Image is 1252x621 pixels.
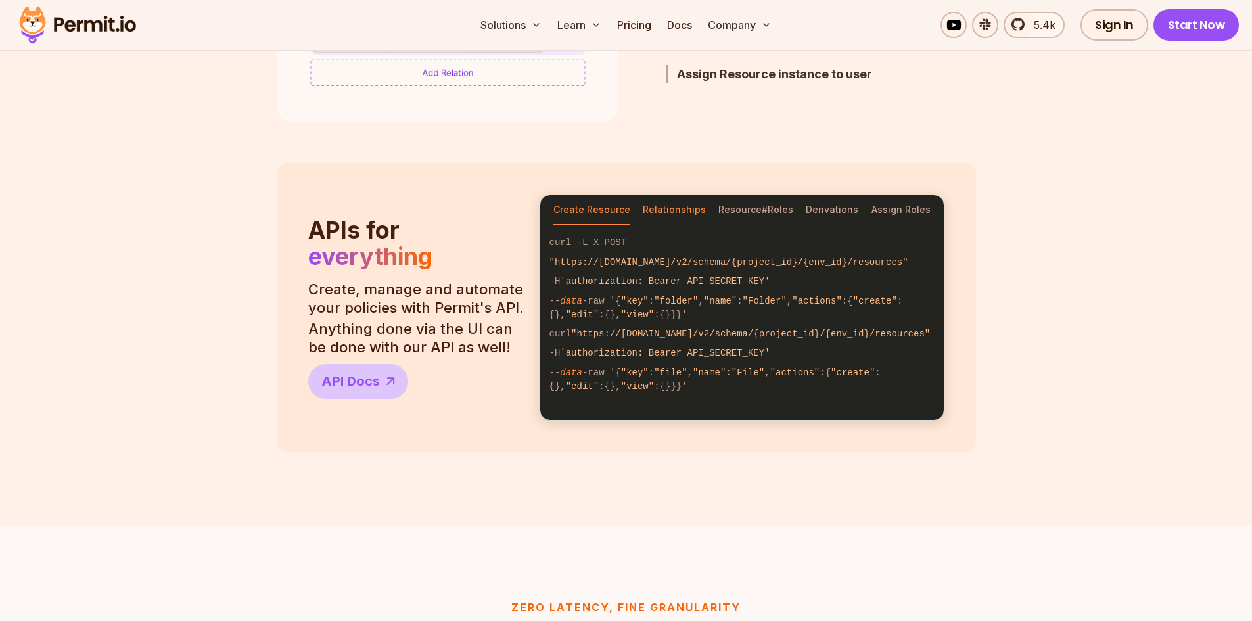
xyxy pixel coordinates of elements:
span: APIs for [308,216,400,244]
span: "Folder" [743,296,787,306]
span: "view" [621,310,654,320]
span: everything [308,242,432,271]
code: curl [540,325,944,344]
span: "key" [621,296,649,306]
code: -- -raw '{ : , : , :{ :{}, :{}, :{}}}' [540,363,944,396]
a: API Docs [308,364,408,399]
code: -H [540,272,944,291]
span: 'authorization: Bearer API_SECRET_KEY' [560,276,770,287]
p: Create, manage and automate your policies with Permit's API. [308,280,524,317]
span: "create" [853,296,897,306]
button: Assign Resource instance to user [666,65,906,83]
span: "https://[DOMAIN_NAME]/v2/schema/{project_id}/{env_id}/resources" [571,329,930,339]
button: Assign Roles [871,195,931,225]
a: Pricing [612,12,657,38]
span: 5.4k [1026,17,1055,33]
a: Start Now [1153,9,1240,41]
h3: Assign Resource instance to user [677,65,906,83]
code: curl -L X POST [540,233,944,252]
p: Anything done via the UI can be done with our API as well! [308,319,524,356]
code: -H [540,344,944,363]
a: 5.4k [1004,12,1065,38]
span: "https://[DOMAIN_NAME]/v2/schema/{project_id}/{env_id}/resources" [549,257,908,267]
button: Create Resource [553,195,630,225]
a: Docs [662,12,697,38]
button: Learn [552,12,607,38]
span: "File" [731,367,764,378]
span: "key" [621,367,649,378]
button: Relationships [643,195,706,225]
span: data [560,367,582,378]
a: Sign In [1080,9,1148,41]
span: "edit" [566,310,599,320]
button: Resource#Roles [718,195,793,225]
span: "create" [831,367,875,378]
button: Derivations [806,195,858,225]
span: data [560,296,582,306]
button: Solutions [475,12,547,38]
span: "edit" [566,381,599,392]
span: 'authorization: Bearer API_SECRET_KEY' [560,348,770,358]
img: Permit logo [13,3,142,47]
button: Company [703,12,777,38]
code: -- -raw '{ : , : , :{ :{}, :{}, :{}}}' [540,291,944,324]
span: "name" [704,296,737,306]
span: "actions" [770,367,820,378]
span: "folder" [654,296,698,306]
h3: Zero latency, fine granularity [416,599,837,615]
span: "file" [654,367,687,378]
span: "name" [693,367,726,378]
span: "view" [621,381,654,392]
span: "actions" [792,296,842,306]
span: API Docs [321,372,380,390]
